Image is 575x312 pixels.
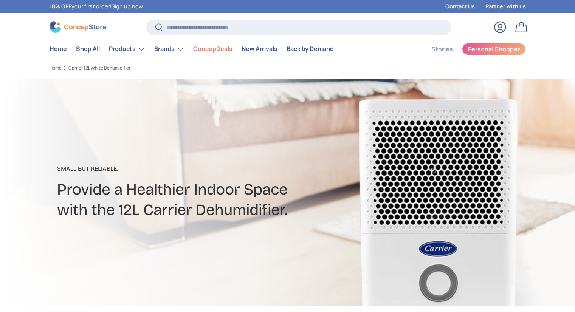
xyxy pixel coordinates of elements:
summary: Products [104,42,150,57]
span: Personal Shopper [468,46,520,52]
a: Home [50,42,67,56]
a: Carrier 12L White Dehumidifier [68,66,130,70]
a: Personal Shopper [462,43,526,55]
nav: Breadcrumbs [50,65,302,71]
h2: Provide a Healthier Indoor Space with the 12L Carrier Dehumidifier. [57,179,347,220]
p: Small But Reliable. [57,164,347,173]
strong: 10% OFF [50,3,71,10]
a: Shop All [76,42,100,56]
a: Home [50,66,62,70]
p: your first order! . [50,2,144,11]
a: Partner with us [485,2,526,11]
summary: Brands [150,42,189,57]
a: Sign up now [112,3,143,10]
nav: Primary [50,42,334,57]
a: Stories [431,42,453,57]
img: ConcepStore [50,21,106,33]
nav: Secondary [413,42,526,57]
a: Brands [154,42,184,57]
a: ConcepDeals [193,42,232,56]
a: New Arrivals [242,42,277,56]
a: Products [109,42,145,57]
a: Contact Us [445,2,485,11]
a: Back by Demand [287,42,334,56]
